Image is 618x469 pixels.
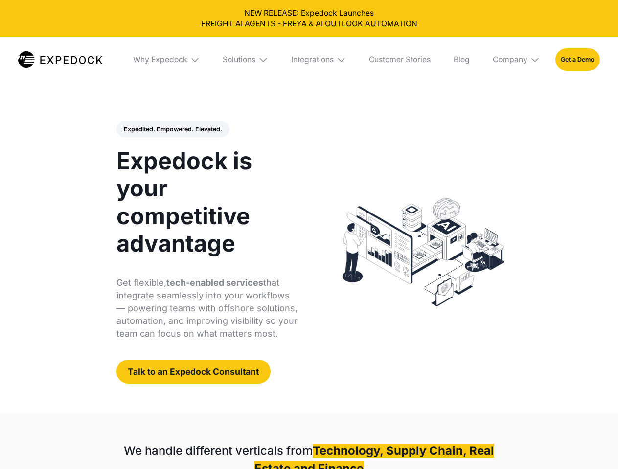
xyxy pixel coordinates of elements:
div: Solutions [223,55,255,64]
a: FREIGHT AI AGENTS - FREYA & AI OUTLOOK AUTOMATION [8,19,611,29]
div: Solutions [215,37,276,83]
iframe: Chat Widget [569,422,618,469]
strong: tech-enabled services [166,277,263,288]
div: NEW RELEASE: Expedock Launches [8,8,611,29]
strong: We handle different verticals from [124,444,313,458]
a: Get a Demo [555,48,600,70]
div: Integrations [291,55,334,64]
a: Talk to an Expedock Consultant [116,360,271,384]
a: Customer Stories [361,37,438,83]
div: Company [485,37,548,83]
div: Company [493,55,527,64]
a: Blog [446,37,477,83]
h1: Expedock is your competitive advantage [116,147,298,257]
div: Why Expedock [125,37,207,83]
p: Get flexible, that integrate seamlessly into your workflows — powering teams with offshore soluti... [116,277,298,340]
div: Integrations [283,37,354,83]
div: Why Expedock [133,55,187,64]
